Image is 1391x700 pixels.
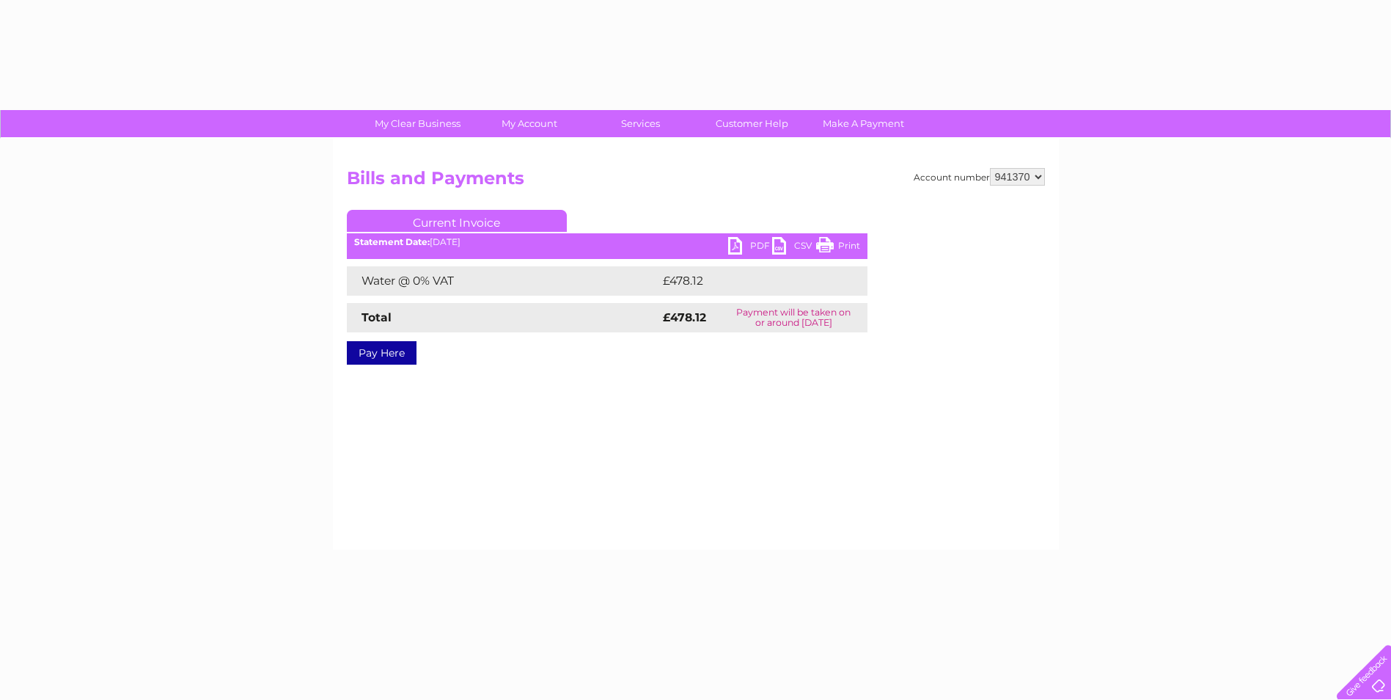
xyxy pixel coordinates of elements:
[659,266,840,296] td: £478.12
[914,168,1045,186] div: Account number
[347,266,659,296] td: Water @ 0% VAT
[469,110,590,137] a: My Account
[728,237,772,258] a: PDF
[361,310,392,324] strong: Total
[354,236,430,247] b: Statement Date:
[580,110,701,137] a: Services
[347,341,416,365] a: Pay Here
[803,110,924,137] a: Make A Payment
[816,237,860,258] a: Print
[720,303,867,332] td: Payment will be taken on or around [DATE]
[347,210,567,232] a: Current Invoice
[772,237,816,258] a: CSV
[347,237,867,247] div: [DATE]
[663,310,706,324] strong: £478.12
[691,110,812,137] a: Customer Help
[357,110,478,137] a: My Clear Business
[347,168,1045,196] h2: Bills and Payments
